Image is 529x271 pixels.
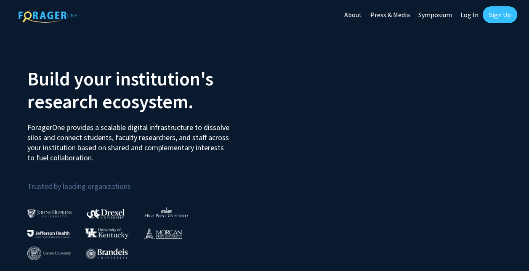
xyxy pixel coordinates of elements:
img: High Point University [144,207,189,217]
img: Morgan State University [144,228,182,239]
img: Thomas Jefferson University [27,230,69,238]
img: University of Kentucky [85,228,129,239]
img: Cornell University [27,247,71,260]
img: Johns Hopkins University [27,209,72,218]
img: ForagerOne Logo [19,8,77,23]
h2: Build your institution's research ecosystem. [27,67,258,113]
p: ForagerOne provides a scalable digital infrastructure to dissolve silos and connect students, fac... [27,116,231,163]
a: Sign Up [483,6,517,23]
img: Drexel University [87,209,125,218]
img: Brandeis University [86,248,128,259]
p: Trusted by leading organizations [27,170,258,193]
